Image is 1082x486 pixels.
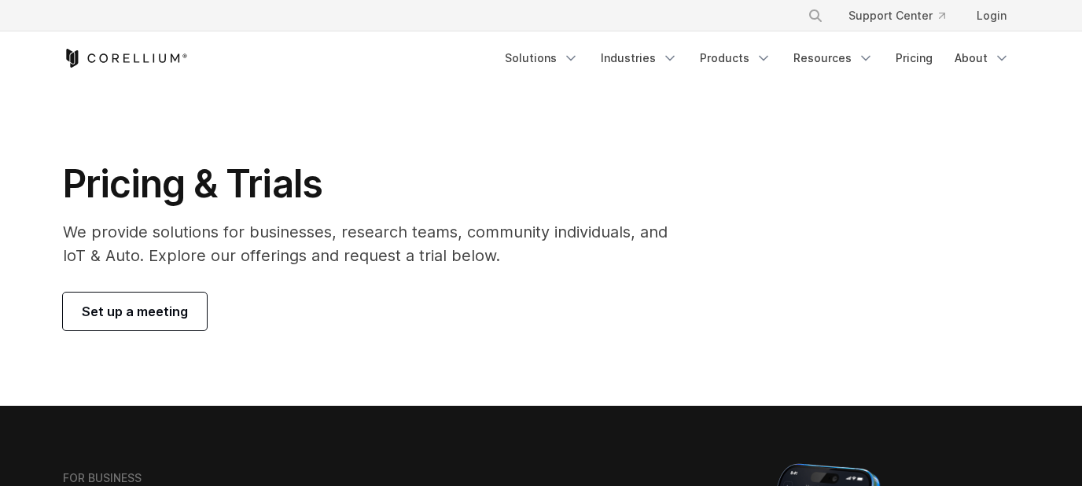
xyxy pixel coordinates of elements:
a: Industries [591,44,687,72]
a: Login [964,2,1019,30]
h6: FOR BUSINESS [63,471,142,485]
a: Corellium Home [63,49,188,68]
a: Resources [784,44,883,72]
div: Navigation Menu [495,44,1019,72]
p: We provide solutions for businesses, research teams, community individuals, and IoT & Auto. Explo... [63,220,690,267]
a: Solutions [495,44,588,72]
a: Set up a meeting [63,293,207,330]
h1: Pricing & Trials [63,160,690,208]
a: Products [690,44,781,72]
button: Search [801,2,830,30]
div: Navigation Menu [789,2,1019,30]
a: About [945,44,1019,72]
a: Pricing [886,44,942,72]
span: Set up a meeting [82,302,188,321]
a: Support Center [836,2,958,30]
